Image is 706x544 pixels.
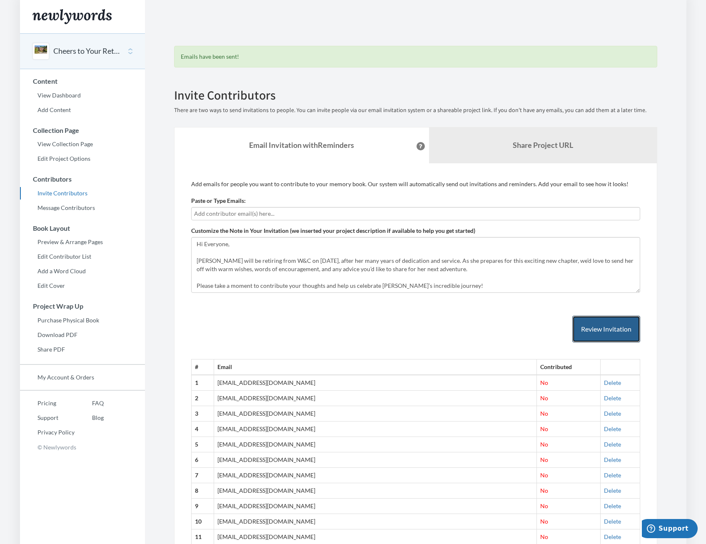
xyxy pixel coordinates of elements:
[604,379,621,386] a: Delete
[604,410,621,417] a: Delete
[20,202,145,214] a: Message Contributors
[20,250,145,263] a: Edit Contributor List
[540,472,548,479] span: No
[572,316,640,343] button: Review Invitation
[604,502,621,509] a: Delete
[20,343,145,356] a: Share PDF
[214,391,537,406] td: [EMAIL_ADDRESS][DOMAIN_NAME]
[20,77,145,85] h3: Content
[540,379,548,386] span: No
[20,426,75,439] a: Privacy Policy
[540,487,548,494] span: No
[540,502,548,509] span: No
[20,441,145,454] p: © Newlywords
[214,375,537,390] td: [EMAIL_ADDRESS][DOMAIN_NAME]
[20,265,145,277] a: Add a Word Cloud
[214,437,537,452] td: [EMAIL_ADDRESS][DOMAIN_NAME]
[191,197,246,205] label: Paste or Type Emails:
[191,422,214,437] th: 4
[191,483,214,499] th: 8
[20,104,145,116] a: Add Content
[191,437,214,452] th: 5
[540,533,548,540] span: No
[53,46,121,57] button: Cheers to Your Retirement: [PERSON_NAME] Keepsake
[20,187,145,200] a: Invite Contributors
[604,456,621,463] a: Delete
[20,397,75,409] a: Pricing
[32,9,112,24] img: Newlywords logo
[214,468,537,483] td: [EMAIL_ADDRESS][DOMAIN_NAME]
[540,456,548,463] span: No
[214,483,537,499] td: [EMAIL_ADDRESS][DOMAIN_NAME]
[540,394,548,402] span: No
[191,359,214,375] th: #
[214,422,537,437] td: [EMAIL_ADDRESS][DOMAIN_NAME]
[174,88,657,102] h2: Invite Contributors
[191,180,640,188] p: Add emails for people you want to contribute to your memory book. Our system will automatically s...
[20,314,145,327] a: Purchase Physical Book
[214,499,537,514] td: [EMAIL_ADDRESS][DOMAIN_NAME]
[540,410,548,417] span: No
[20,302,145,310] h3: Project Wrap Up
[174,106,657,115] p: There are two ways to send invitations to people. You can invite people via our email invitation ...
[20,329,145,341] a: Download PDF
[604,425,621,432] a: Delete
[214,452,537,468] td: [EMAIL_ADDRESS][DOMAIN_NAME]
[513,140,573,150] b: Share Project URL
[20,152,145,165] a: Edit Project Options
[191,237,640,293] textarea: Hi Everyone, [PERSON_NAME] will be retiring from W&C on [DATE], after her many years of dedicatio...
[642,519,698,540] iframe: Opens a widget where you can chat to one of our agents
[604,472,621,479] a: Delete
[191,375,214,390] th: 1
[191,391,214,406] th: 2
[214,359,537,375] th: Email
[75,397,104,409] a: FAQ
[214,514,537,529] td: [EMAIL_ADDRESS][DOMAIN_NAME]
[604,533,621,540] a: Delete
[20,412,75,424] a: Support
[20,175,145,183] h3: Contributors
[604,394,621,402] a: Delete
[191,227,475,235] label: Customize the Note in Your Invitation (we inserted your project description if available to help ...
[537,359,600,375] th: Contributed
[191,499,214,514] th: 9
[20,371,145,384] a: My Account & Orders
[249,140,354,150] strong: Email Invitation with Reminders
[604,518,621,525] a: Delete
[604,487,621,494] a: Delete
[20,138,145,150] a: View Collection Page
[540,425,548,432] span: No
[191,468,214,483] th: 7
[191,514,214,529] th: 10
[604,441,621,448] a: Delete
[540,518,548,525] span: No
[191,406,214,422] th: 3
[20,225,145,232] h3: Book Layout
[20,127,145,134] h3: Collection Page
[191,452,214,468] th: 6
[214,406,537,422] td: [EMAIL_ADDRESS][DOMAIN_NAME]
[20,89,145,102] a: View Dashboard
[20,236,145,248] a: Preview & Arrange Pages
[194,209,637,218] input: Add contributor email(s) here...
[75,412,104,424] a: Blog
[174,46,657,67] div: Emails have been sent!
[540,441,548,448] span: No
[20,279,145,292] a: Edit Cover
